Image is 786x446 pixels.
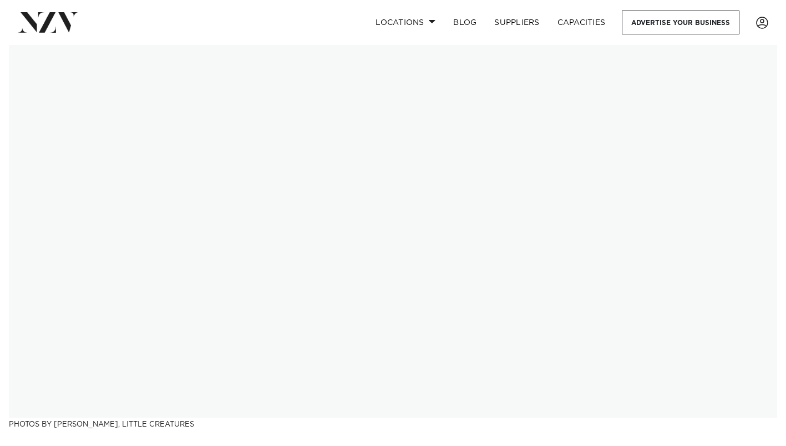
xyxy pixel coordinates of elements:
[367,11,444,34] a: Locations
[549,11,615,34] a: Capacities
[9,418,777,429] h3: Photos by [PERSON_NAME], Little Creatures
[485,11,548,34] a: SUPPLIERS
[18,12,78,32] img: nzv-logo.png
[622,11,739,34] a: Advertise your business
[444,11,485,34] a: BLOG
